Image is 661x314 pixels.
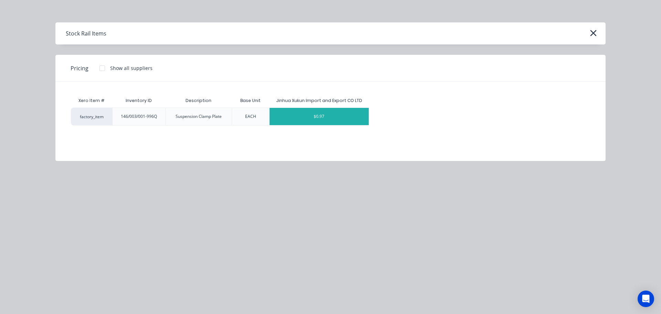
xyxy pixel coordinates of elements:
div: Stock Rail Items [66,29,106,38]
div: Open Intercom Messenger [638,291,654,307]
div: $0.97 [270,108,369,125]
div: Suspension Clamp Plate [176,113,222,120]
div: Description [180,92,217,109]
div: EACH [245,113,256,120]
div: Jinhua Xukun Import and Export CO LTD [276,98,362,104]
div: Xero Item # [71,94,112,108]
div: factory_item [71,108,112,125]
div: Show all suppliers [110,64,153,72]
div: Base Unit [235,92,266,109]
div: Inventory ID [120,92,157,109]
div: 146/003/001-996Q [121,113,157,120]
span: Pricing [71,64,88,72]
